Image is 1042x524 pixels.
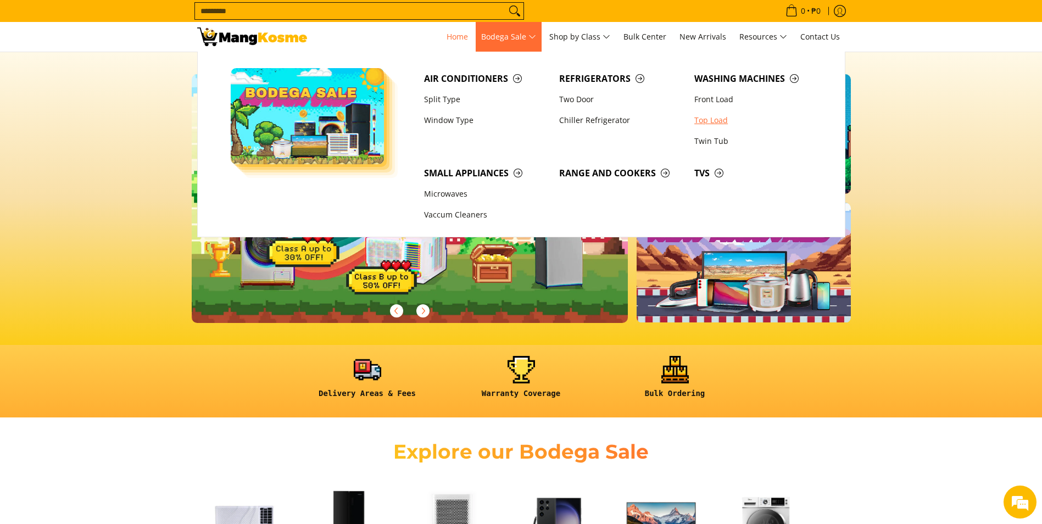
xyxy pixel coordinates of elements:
a: Twin Tub [689,131,824,152]
button: Previous [385,299,409,323]
a: Top Load [689,110,824,131]
span: Home [447,31,468,42]
a: Resources [734,22,793,52]
a: Contact Us [795,22,845,52]
a: Window Type [419,110,554,131]
a: Two Door [554,89,689,110]
a: Small Appliances [419,163,554,183]
a: Range and Cookers [554,163,689,183]
button: Search [506,3,523,19]
span: Bodega Sale [481,30,536,44]
button: Next [411,299,435,323]
a: Air Conditioners [419,68,554,89]
span: 0 [799,7,807,15]
a: TVs [689,163,824,183]
a: <h6><strong>Delivery Areas & Fees</strong></h6> [296,356,439,407]
a: Shop by Class [544,22,616,52]
span: Refrigerators [559,72,683,86]
span: New Arrivals [679,31,726,42]
span: Shop by Class [549,30,610,44]
span: • [782,5,824,17]
a: New Arrivals [674,22,732,52]
span: Resources [739,30,787,44]
span: TVs [694,166,818,180]
img: Bodega Sale [231,68,385,164]
a: Washing Machines [689,68,824,89]
span: ₱0 [810,7,822,15]
a: Refrigerators [554,68,689,89]
span: Small Appliances [424,166,548,180]
a: Home [441,22,473,52]
a: Bulk Center [618,22,672,52]
a: Chiller Refrigerator [554,110,689,131]
nav: Main Menu [318,22,845,52]
a: Front Load [689,89,824,110]
span: Washing Machines [694,72,818,86]
a: Microwaves [419,184,554,205]
h2: Explore our Bodega Sale [362,439,681,464]
a: Bodega Sale [476,22,542,52]
img: Mang Kosme: Your Home Appliances Warehouse Sale Partner! [197,27,307,46]
a: <h6><strong>Bulk Ordering</strong></h6> [604,356,746,407]
a: <h6><strong>Warranty Coverage</strong></h6> [450,356,593,407]
span: Range and Cookers [559,166,683,180]
img: Gaming desktop banner [192,74,628,323]
span: Contact Us [800,31,840,42]
span: Air Conditioners [424,72,548,86]
span: Bulk Center [623,31,666,42]
a: Split Type [419,89,554,110]
a: Vaccum Cleaners [419,205,554,226]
